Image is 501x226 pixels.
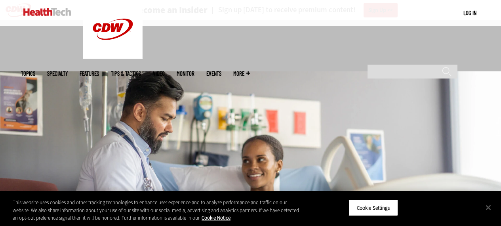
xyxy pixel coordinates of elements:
[233,71,250,77] span: More
[83,52,143,61] a: CDW
[21,71,35,77] span: Topics
[13,199,301,222] div: This website uses cookies and other tracking technologies to enhance user experience and to analy...
[111,71,141,77] a: Tips & Tactics
[177,71,194,77] a: MonITor
[80,71,99,77] a: Features
[349,199,398,216] button: Cookie Settings
[153,71,165,77] a: Video
[480,199,497,216] button: Close
[202,215,230,221] a: More information about your privacy
[47,71,68,77] span: Specialty
[463,9,476,16] a: Log in
[206,71,221,77] a: Events
[463,9,476,17] div: User menu
[23,8,71,16] img: Home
